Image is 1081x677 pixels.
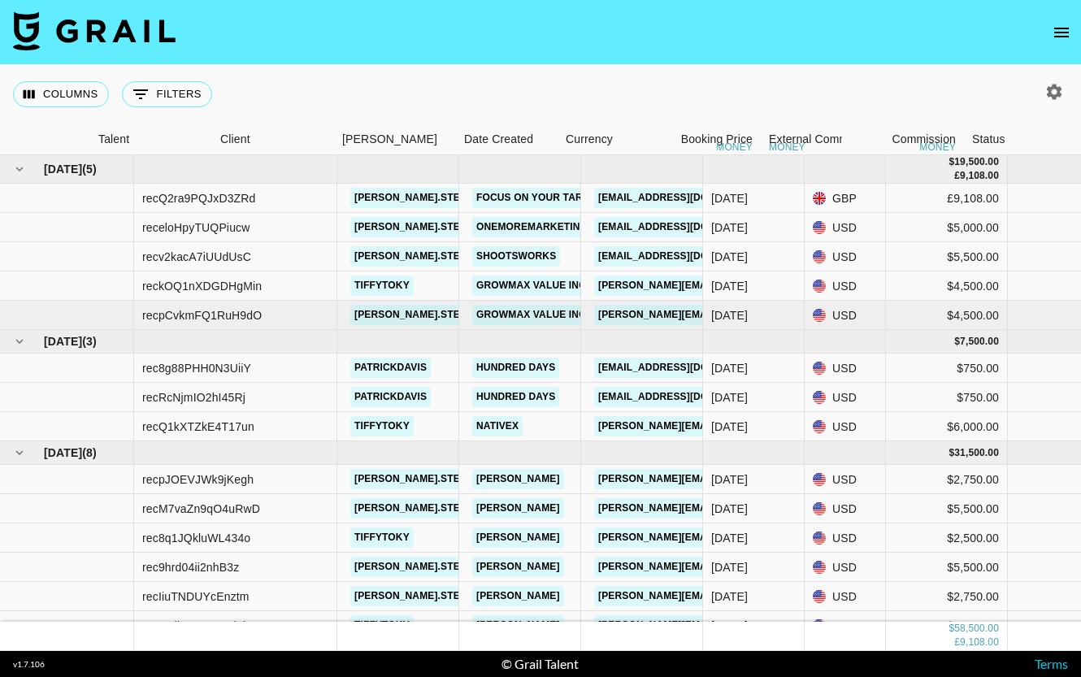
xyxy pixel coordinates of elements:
div: 30/07/2025 [711,278,748,294]
div: Date Created [456,124,558,155]
div: 9,108.00 [960,169,999,183]
div: $5,500.00 [886,242,1008,271]
div: Booker [334,124,456,155]
div: $2,750.00 [886,465,1008,494]
div: 01/08/2025 [711,360,748,376]
div: $750.00 [886,354,1008,383]
div: 01/08/2025 [711,389,748,406]
a: Nativex [472,416,523,436]
div: 29/09/2025 [711,530,748,546]
a: Hundred Days [472,358,559,378]
div: £ [954,169,960,183]
div: Status [972,124,1005,155]
div: $5,000.00 [886,213,1008,242]
button: Show filters [122,81,212,107]
div: USD [805,494,886,523]
a: [PERSON_NAME][EMAIL_ADDRESS][DOMAIN_NAME][PERSON_NAME] [594,557,943,577]
div: 29/09/2025 [711,501,748,517]
a: [PERSON_NAME] [472,498,564,519]
div: rec9hrd04ii2nhB3z [142,559,239,575]
div: Currency [566,124,613,155]
a: [PERSON_NAME][EMAIL_ADDRESS][DOMAIN_NAME][PERSON_NAME] [594,527,943,548]
a: Hundred Days [472,387,559,407]
a: [PERSON_NAME] [472,586,564,606]
a: [PERSON_NAME][EMAIL_ADDRESS][DOMAIN_NAME] [594,305,859,325]
span: ( 3 ) [82,333,97,349]
div: $ [949,446,954,460]
a: patrickdavis [350,358,431,378]
div: Currency [558,124,639,155]
a: [PERSON_NAME].stee1e [350,217,483,237]
div: 30/07/2025 [711,307,748,323]
button: hide children [8,330,31,353]
div: $4,500.00 [886,301,1008,330]
div: Booking Price [681,124,753,155]
div: USD [805,582,886,611]
div: 01/08/2025 [711,419,748,435]
div: USD [805,412,886,441]
div: $ [949,155,954,169]
div: $5,500.00 [886,553,1008,582]
div: receloHpyTUQPiucw [142,219,250,236]
div: USD [805,354,886,383]
div: Talent [98,124,129,155]
a: [PERSON_NAME].stee1e [350,305,483,325]
a: Terms [1035,656,1068,671]
div: USD [805,553,886,582]
a: [PERSON_NAME] [472,527,564,548]
a: [EMAIL_ADDRESS][DOMAIN_NAME] [594,217,776,237]
div: £ [954,636,960,650]
span: ( 5 ) [82,161,97,177]
div: money [919,142,956,152]
div: USD [805,523,886,553]
div: USD [805,383,886,412]
div: [PERSON_NAME] [342,124,437,155]
div: £9,108.00 [886,184,1008,213]
div: 19,500.00 [954,155,999,169]
div: reckOQ1nXDGDHgMin [142,278,262,294]
a: [PERSON_NAME].stee1e [350,246,483,267]
div: $5,000.00 [886,611,1008,640]
a: tiffytoky [350,416,414,436]
a: [PERSON_NAME].stee1e [350,498,483,519]
div: Date Created [464,124,533,155]
a: [EMAIL_ADDRESS][DOMAIN_NAME] [594,246,776,267]
div: recQ2ra9PQJxD3ZRd [142,190,255,206]
a: [PERSON_NAME].stee1e [350,557,483,577]
div: USD [805,611,886,640]
button: open drawer [1045,16,1078,49]
a: [PERSON_NAME].stee1e [350,586,483,606]
a: Focus on your Target Media Company, S.L. [472,188,718,208]
div: $2,750.00 [886,582,1008,611]
div: recM7vaZn9qO4uRwD [142,501,260,517]
div: 7,500.00 [960,335,999,349]
div: 17/07/2025 [711,219,748,236]
a: [PERSON_NAME][EMAIL_ADDRESS][DOMAIN_NAME] [594,416,859,436]
div: Talent [90,124,212,155]
div: recv2kacA7iUUdUsC [142,249,251,265]
div: 29/09/2025 [711,559,748,575]
div: GBP [805,184,886,213]
div: USD [805,242,886,271]
a: [PERSON_NAME].stee1e [350,469,483,489]
a: [PERSON_NAME] [472,469,564,489]
a: [EMAIL_ADDRESS][DOMAIN_NAME] [594,188,776,208]
div: v 1.7.106 [13,659,45,670]
a: [PERSON_NAME][EMAIL_ADDRESS][DOMAIN_NAME][PERSON_NAME] [594,469,943,489]
a: [PERSON_NAME] [472,615,564,636]
div: money [769,142,805,152]
span: ( 8 ) [82,445,97,461]
img: Grail Talent [13,11,176,50]
div: 31,500.00 [954,446,999,460]
a: [PERSON_NAME] [472,557,564,577]
div: $4,500.00 [886,271,1008,301]
div: recpCvkmFQ1RuH9dO [142,307,262,323]
button: hide children [8,158,31,180]
div: rec8q1JQkluWL434o [142,530,250,546]
div: © Grail Talent [501,656,579,672]
a: [EMAIL_ADDRESS][DOMAIN_NAME] [594,387,776,407]
div: $ [954,335,960,349]
span: [DATE] [44,333,82,349]
div: Client [212,124,334,155]
div: Client [220,124,250,155]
